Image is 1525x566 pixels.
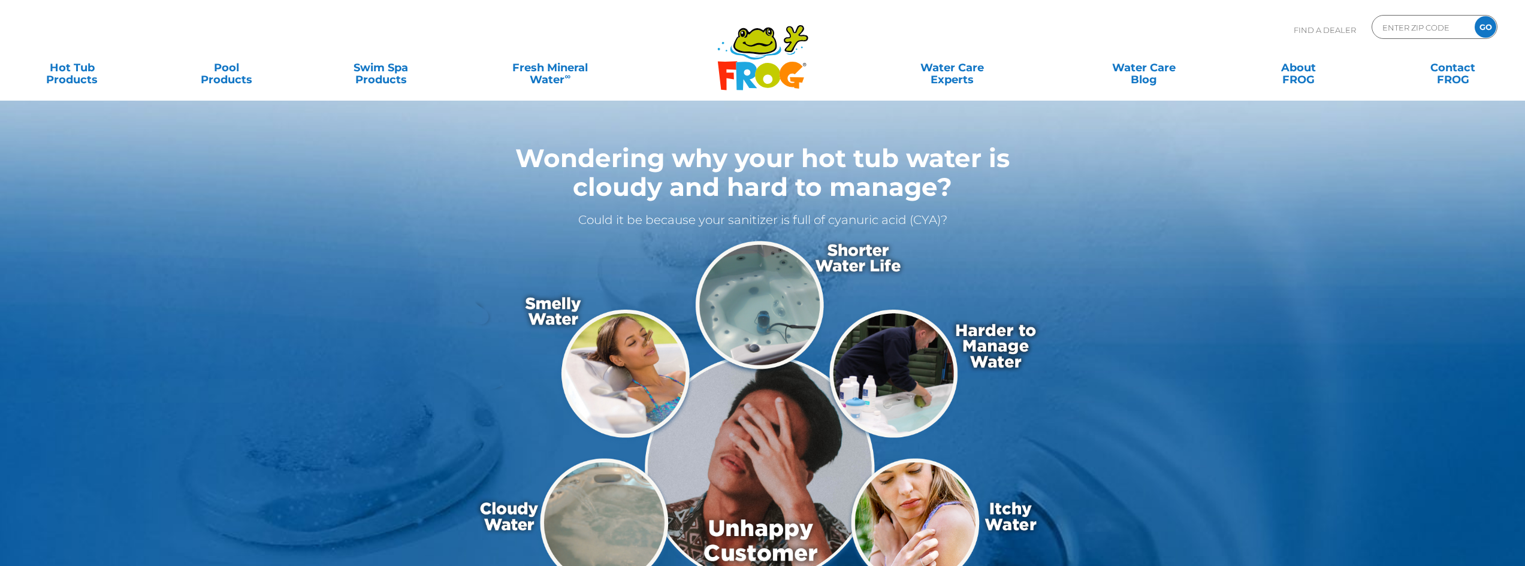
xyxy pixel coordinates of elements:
[1084,56,1204,80] a: Water CareBlog
[468,210,1058,229] p: Could it be because your sanitizer is full of cyanuric acid (CYA)?
[475,56,626,80] a: Fresh MineralWater∞
[854,56,1050,80] a: Water CareExperts
[468,144,1058,201] h1: Wondering why your hot tub water is cloudy and hard to manage?
[167,56,286,80] a: PoolProducts
[1393,56,1513,80] a: ContactFROG
[1475,16,1496,38] input: GO
[564,71,570,81] sup: ∞
[12,56,132,80] a: Hot TubProducts
[1381,19,1462,36] input: Zip Code Form
[1239,56,1358,80] a: AboutFROG
[1294,15,1356,45] p: Find A Dealer
[321,56,440,80] a: Swim SpaProducts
